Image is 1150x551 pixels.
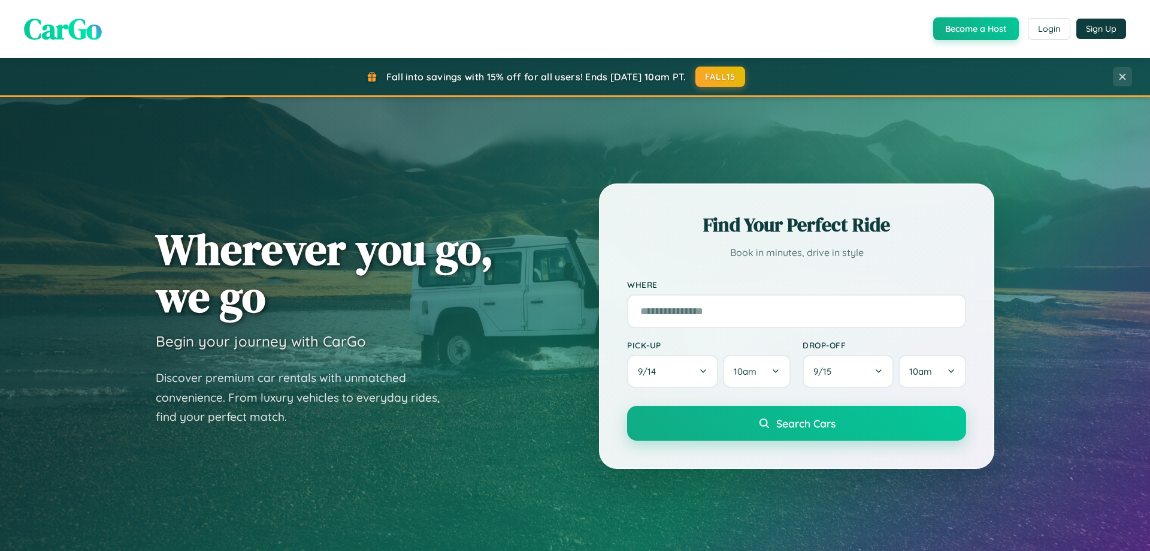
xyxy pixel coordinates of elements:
[24,9,102,49] span: CarGo
[156,225,494,320] h1: Wherever you go, we go
[813,366,837,377] span: 9 / 15
[898,355,966,388] button: 10am
[627,212,966,238] h2: Find Your Perfect Ride
[156,368,455,427] p: Discover premium car rentals with unmatched convenience. From luxury vehicles to everyday rides, ...
[627,355,718,388] button: 9/14
[803,340,966,350] label: Drop-off
[627,244,966,261] p: Book in minutes, drive in style
[627,340,791,350] label: Pick-up
[627,406,966,441] button: Search Cars
[1076,19,1126,39] button: Sign Up
[1028,18,1070,40] button: Login
[386,71,686,83] span: Fall into savings with 15% off for all users! Ends [DATE] 10am PT.
[734,366,756,377] span: 10am
[156,332,366,350] h3: Begin your journey with CarGo
[695,67,746,87] button: FALL15
[638,366,662,377] span: 9 / 14
[776,417,836,430] span: Search Cars
[627,279,966,290] label: Where
[909,366,932,377] span: 10am
[723,355,791,388] button: 10am
[933,17,1019,40] button: Become a Host
[803,355,894,388] button: 9/15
